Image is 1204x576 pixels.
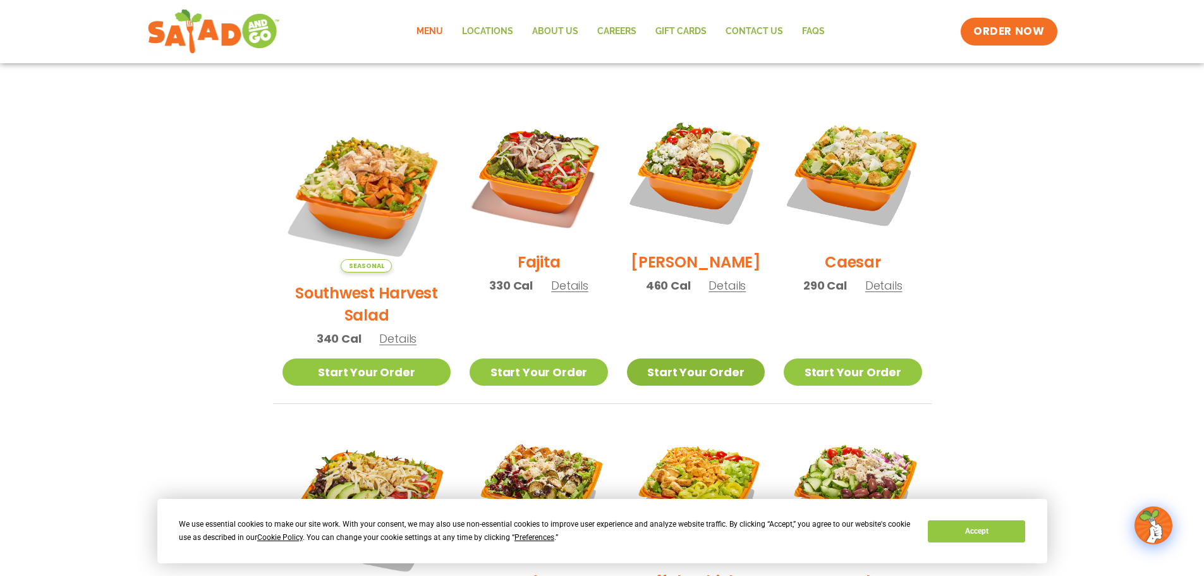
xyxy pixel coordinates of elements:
a: Start Your Order [470,358,607,386]
a: FAQs [793,17,834,46]
a: Start Your Order [784,358,921,386]
span: Details [708,278,746,293]
h2: [PERSON_NAME] [631,251,761,273]
img: Product photo for Caesar Salad [784,104,921,242]
nav: Menu [407,17,834,46]
a: ORDER NOW [961,18,1057,46]
h2: Southwest Harvest Salad [283,282,451,326]
span: Details [865,278,903,293]
img: Product photo for Buffalo Chicken Salad [627,423,765,561]
h2: Fajita [518,251,561,273]
img: Product photo for Fajita Salad [470,104,607,242]
img: new-SAG-logo-768×292 [147,6,281,57]
h2: Caesar [825,251,881,273]
div: Cookie Consent Prompt [157,499,1047,563]
a: About Us [523,17,588,46]
a: GIFT CARDS [646,17,716,46]
img: wpChatIcon [1136,508,1171,543]
img: Product photo for Cobb Salad [627,104,765,242]
span: Cookie Policy [257,533,303,542]
span: 460 Cal [646,277,691,294]
span: ORDER NOW [973,24,1044,39]
span: Preferences [514,533,554,542]
span: Details [379,331,417,346]
a: Locations [453,17,523,46]
button: Accept [928,520,1025,542]
a: Start Your Order [627,358,765,386]
span: Seasonal [341,259,392,273]
a: Menu [407,17,453,46]
img: Product photo for Southwest Harvest Salad [283,104,451,273]
span: 330 Cal [489,277,533,294]
span: 290 Cal [803,277,847,294]
a: Careers [588,17,646,46]
div: We use essential cookies to make our site work. With your consent, we may also use non-essential ... [179,518,913,544]
img: Product photo for Roasted Autumn Salad [470,423,607,561]
img: Product photo for Greek Salad [784,423,921,561]
a: Start Your Order [283,358,451,386]
span: 340 Cal [317,330,362,347]
a: Contact Us [716,17,793,46]
span: Details [551,278,588,293]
